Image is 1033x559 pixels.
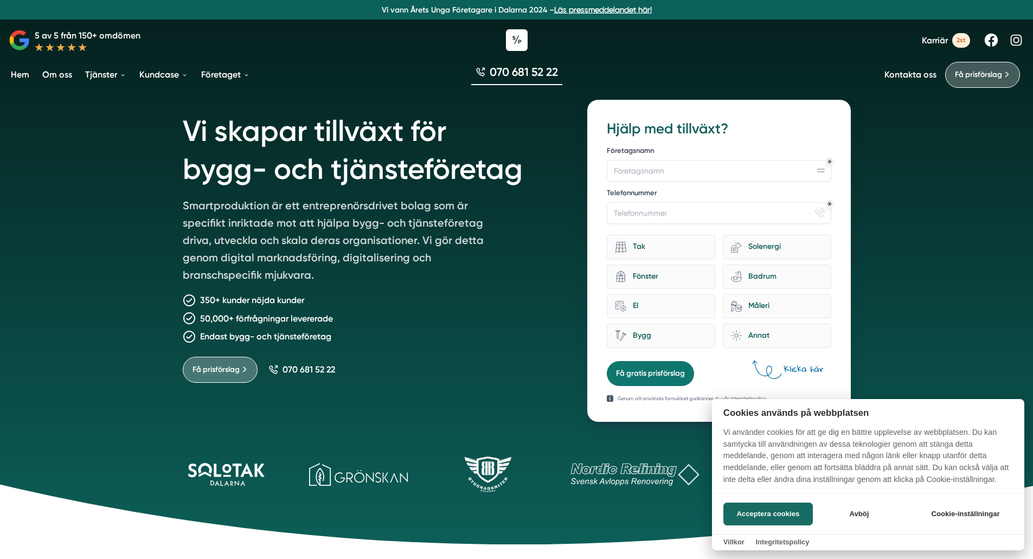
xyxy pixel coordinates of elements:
[755,538,809,546] a: Integritetspolicy
[723,503,813,525] button: Acceptera cookies
[723,538,745,546] a: Villkor
[712,408,1024,418] h2: Cookies används på webbplatsen
[816,503,902,525] button: Avböj
[918,503,1013,525] button: Cookie-inställningar
[712,427,1024,493] p: Vi använder cookies för att ge dig en bättre upplevelse av webbplatsen. Du kan samtycka till anvä...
